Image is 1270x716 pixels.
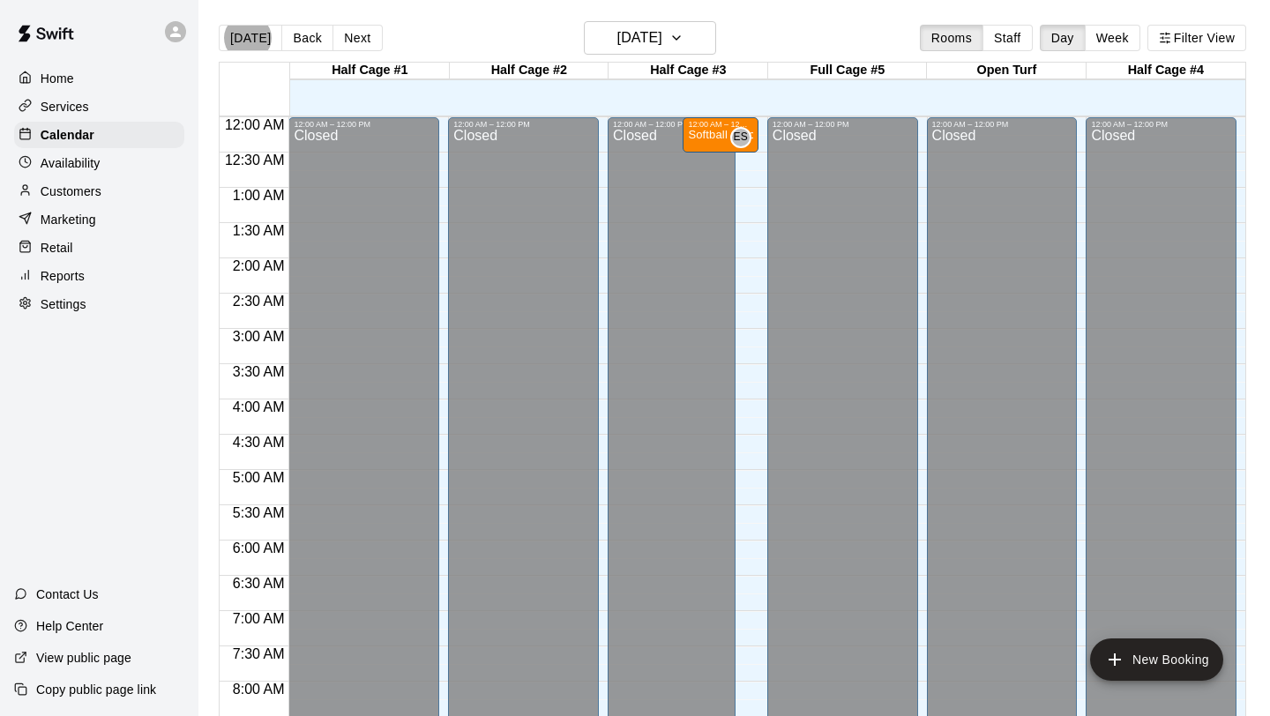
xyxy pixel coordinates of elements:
[36,681,156,698] p: Copy public page link
[228,611,289,626] span: 7:00 AM
[927,63,1087,79] div: Open Turf
[228,576,289,591] span: 6:30 AM
[228,329,289,344] span: 3:00 AM
[450,63,609,79] div: Half Cage #2
[228,399,289,414] span: 4:00 AM
[14,206,184,233] a: Marketing
[41,126,94,144] p: Calendar
[14,65,184,92] a: Home
[36,585,99,603] p: Contact Us
[14,93,184,120] a: Services
[228,364,289,379] span: 3:30 AM
[584,21,716,55] button: [DATE]
[281,25,333,51] button: Back
[228,505,289,520] span: 5:30 AM
[220,153,289,168] span: 12:30 AM
[228,470,289,485] span: 5:00 AM
[290,63,450,79] div: Half Cage #1
[41,154,101,172] p: Availability
[228,294,289,309] span: 2:30 AM
[14,235,184,261] a: Retail
[14,291,184,317] a: Settings
[14,178,184,205] a: Customers
[453,120,594,129] div: 12:00 AM – 12:00 PM
[41,267,85,285] p: Reports
[332,25,382,51] button: Next
[41,211,96,228] p: Marketing
[1087,63,1246,79] div: Half Cage #4
[1091,120,1231,129] div: 12:00 AM – 12:00 PM
[228,258,289,273] span: 2:00 AM
[41,70,74,87] p: Home
[617,26,662,50] h6: [DATE]
[41,239,73,257] p: Retail
[228,188,289,203] span: 1:00 AM
[228,223,289,238] span: 1:30 AM
[294,120,434,129] div: 12:00 AM – 12:00 PM
[688,120,752,129] div: 12:00 AM – 12:30 AM
[1040,25,1086,51] button: Day
[228,646,289,661] span: 7:30 AM
[36,617,103,635] p: Help Center
[14,122,184,148] a: Calendar
[41,98,89,116] p: Services
[228,435,289,450] span: 4:30 AM
[733,129,748,146] span: ES
[920,25,983,51] button: Rooms
[219,25,282,51] button: [DATE]
[932,120,1072,129] div: 12:00 AM – 12:00 PM
[730,127,751,148] div: Erica Scales
[36,649,131,667] p: View public page
[683,117,758,153] div: 12:00 AM – 12:30 AM: Softball Catching/Defensive Lesson
[220,117,289,132] span: 12:00 AM
[613,120,730,129] div: 12:00 AM – 12:00 PM
[1085,25,1140,51] button: Week
[41,183,101,200] p: Customers
[41,295,86,313] p: Settings
[228,682,289,697] span: 8:00 AM
[737,127,751,148] span: Erica Scales
[609,63,768,79] div: Half Cage #3
[1090,638,1223,681] button: add
[773,120,913,129] div: 12:00 AM – 12:00 PM
[982,25,1033,51] button: Staff
[14,150,184,176] a: Availability
[228,541,289,556] span: 6:00 AM
[14,263,184,289] a: Reports
[1147,25,1246,51] button: Filter View
[768,63,928,79] div: Full Cage #5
